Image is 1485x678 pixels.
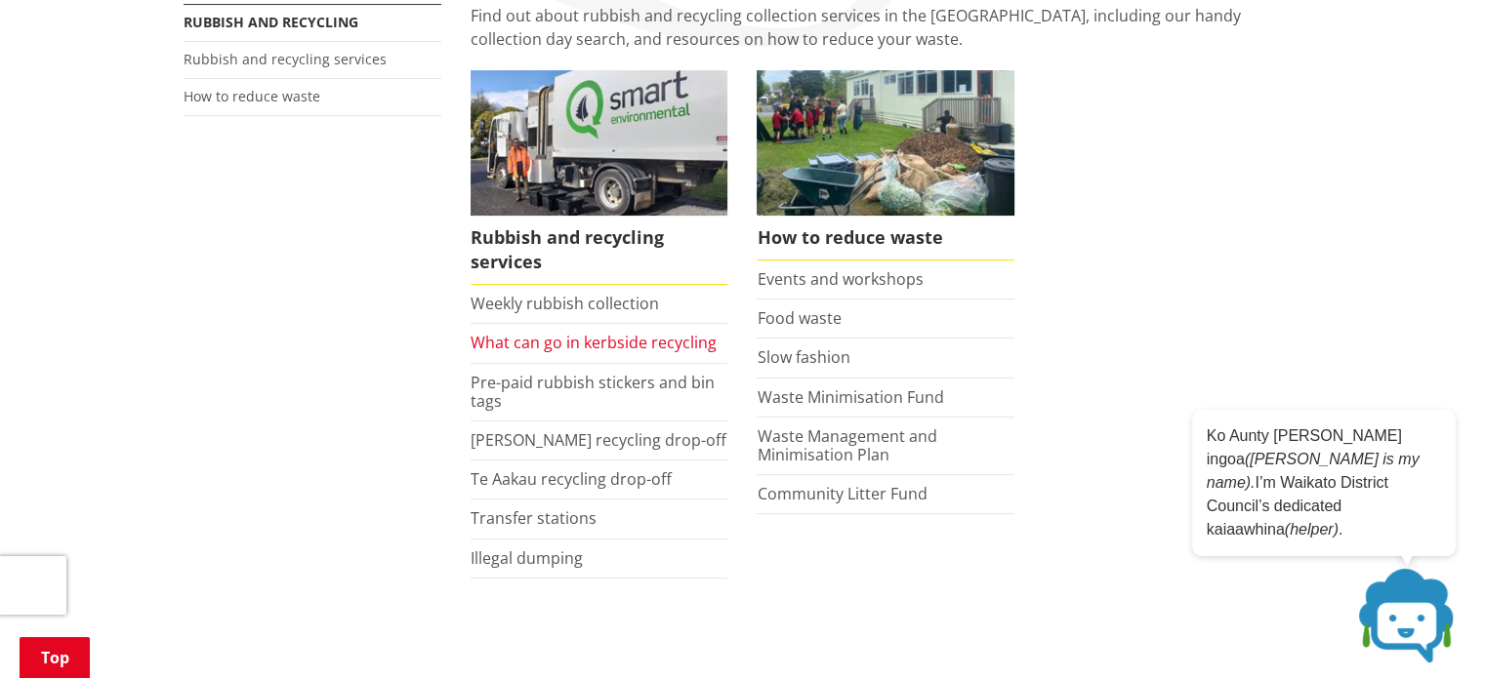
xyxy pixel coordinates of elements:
a: Food waste [757,307,841,329]
a: Events and workshops [757,268,923,290]
a: How to reduce waste [184,87,320,105]
a: Rubbish and recycling services [471,70,728,285]
a: Slow fashion [757,346,849,368]
img: Reducing waste [757,70,1014,215]
a: Transfer stations [471,507,597,529]
p: Find out about rubbish and recycling collection services in the [GEOGRAPHIC_DATA], including our ... [471,4,1302,51]
a: Te Aakau recycling drop-off [471,468,672,490]
p: Ko Aunty [PERSON_NAME] ingoa I’m Waikato District Council’s dedicated kaiaawhina . [1207,424,1441,541]
a: Rubbish and recycling [184,13,358,31]
a: Illegal dumping [471,547,583,569]
a: What can go in kerbside recycling [471,332,717,353]
a: Rubbish and recycling services [184,50,387,68]
a: Top [20,637,90,678]
img: Rubbish and recycling services [471,70,728,215]
em: (helper) [1285,521,1339,538]
span: Rubbish and recycling services [471,216,728,285]
a: Weekly rubbish collection [471,293,659,314]
a: Waste Minimisation Fund [757,386,943,408]
a: [PERSON_NAME] recycling drop-off [471,429,726,451]
em: ([PERSON_NAME] is my name). [1207,451,1420,491]
a: Waste Management and Minimisation Plan [757,425,936,465]
a: Pre-paid rubbish stickers and bin tags [471,372,715,412]
a: Community Litter Fund [757,483,927,504]
span: How to reduce waste [757,216,1014,260]
a: How to reduce waste [757,70,1014,260]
